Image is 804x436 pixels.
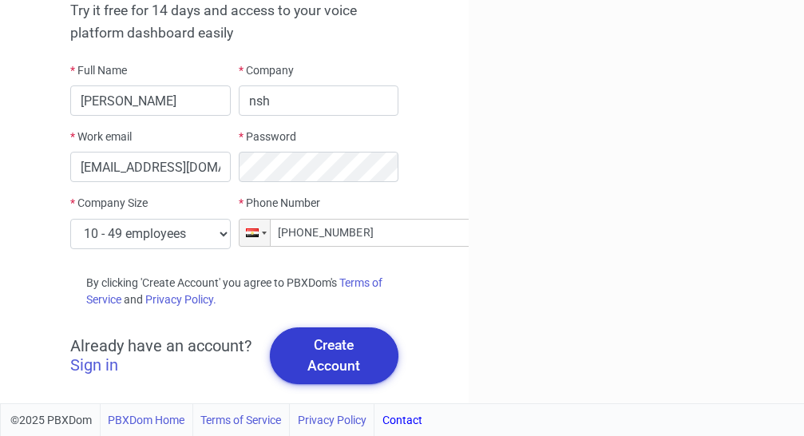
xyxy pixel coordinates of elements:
[239,195,320,212] label: Phone Number
[145,293,216,306] a: Privacy Policy.
[10,404,422,436] div: ©2025 PBXDom
[108,404,184,436] a: PBXDom Home
[70,275,398,308] div: By clicking 'Create Account' you agree to PBXDom's and
[240,220,270,246] div: Egypt: + 20
[70,336,269,375] h5: Already have an account?
[70,152,230,182] input: Your work email
[298,404,366,436] a: Privacy Policy
[239,62,294,79] label: Company
[70,195,148,212] label: Company Size
[70,85,230,116] input: First and last name
[270,327,398,384] button: Create Account
[70,62,127,79] label: Full Name
[86,276,382,306] a: Terms of Service
[200,404,281,436] a: Terms of Service
[70,355,118,375] a: Sign in
[382,404,422,436] a: Contact
[239,85,398,116] input: Your company name
[70,129,132,145] label: Work email
[239,129,296,145] label: Password
[239,219,478,247] input: e.g. +18004016635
